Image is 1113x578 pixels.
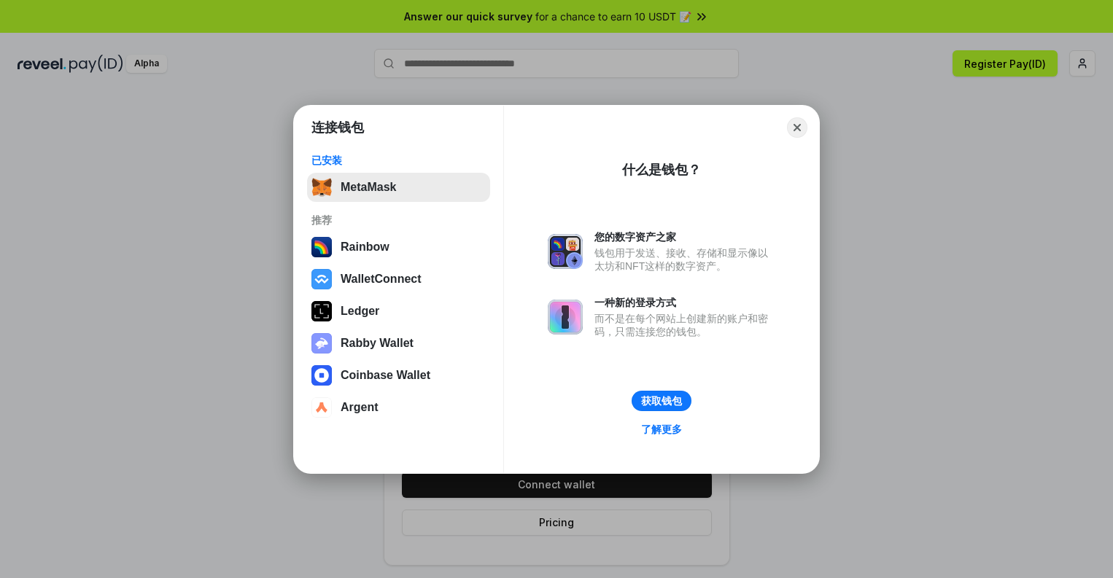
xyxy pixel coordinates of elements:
button: Ledger [307,297,490,326]
div: Rainbow [341,241,389,254]
button: WalletConnect [307,265,490,294]
button: Close [787,117,807,138]
div: WalletConnect [341,273,422,286]
a: 了解更多 [632,420,691,439]
div: 什么是钱包？ [622,161,701,179]
img: svg+xml,%3Csvg%20xmlns%3D%22http%3A%2F%2Fwww.w3.org%2F2000%2Fsvg%22%20width%3D%2228%22%20height%3... [311,301,332,321]
div: 一种新的登录方式 [594,296,775,309]
button: 获取钱包 [632,391,691,411]
div: 获取钱包 [641,394,682,407]
img: svg+xml,%3Csvg%20width%3D%2228%22%20height%3D%2228%22%20viewBox%3D%220%200%2028%2028%22%20fill%3D... [311,269,332,289]
div: Ledger [341,305,379,318]
img: svg+xml,%3Csvg%20width%3D%2228%22%20height%3D%2228%22%20viewBox%3D%220%200%2028%2028%22%20fill%3D... [311,397,332,418]
div: MetaMask [341,181,396,194]
div: 您的数字资产之家 [594,230,775,243]
button: Rabby Wallet [307,329,490,358]
div: 钱包用于发送、接收、存储和显示像以太坊和NFT这样的数字资产。 [594,246,775,273]
img: svg+xml,%3Csvg%20width%3D%22120%22%20height%3D%22120%22%20viewBox%3D%220%200%20120%20120%22%20fil... [311,237,332,257]
button: Argent [307,393,490,422]
button: Rainbow [307,233,490,262]
div: 已安装 [311,154,486,167]
div: Rabby Wallet [341,337,414,350]
img: svg+xml,%3Csvg%20xmlns%3D%22http%3A%2F%2Fwww.w3.org%2F2000%2Fsvg%22%20fill%3D%22none%22%20viewBox... [548,300,583,335]
div: 而不是在每个网站上创建新的账户和密码，只需连接您的钱包。 [594,312,775,338]
div: 了解更多 [641,423,682,436]
img: svg+xml,%3Csvg%20width%3D%2228%22%20height%3D%2228%22%20viewBox%3D%220%200%2028%2028%22%20fill%3D... [311,365,332,386]
div: Argent [341,401,379,414]
img: svg+xml,%3Csvg%20xmlns%3D%22http%3A%2F%2Fwww.w3.org%2F2000%2Fsvg%22%20fill%3D%22none%22%20viewBox... [548,234,583,269]
div: Coinbase Wallet [341,369,430,382]
img: svg+xml,%3Csvg%20fill%3D%22none%22%20height%3D%2233%22%20viewBox%3D%220%200%2035%2033%22%20width%... [311,177,332,198]
div: 推荐 [311,214,486,227]
h1: 连接钱包 [311,119,364,136]
img: svg+xml,%3Csvg%20xmlns%3D%22http%3A%2F%2Fwww.w3.org%2F2000%2Fsvg%22%20fill%3D%22none%22%20viewBox... [311,333,332,354]
button: Coinbase Wallet [307,361,490,390]
button: MetaMask [307,173,490,202]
